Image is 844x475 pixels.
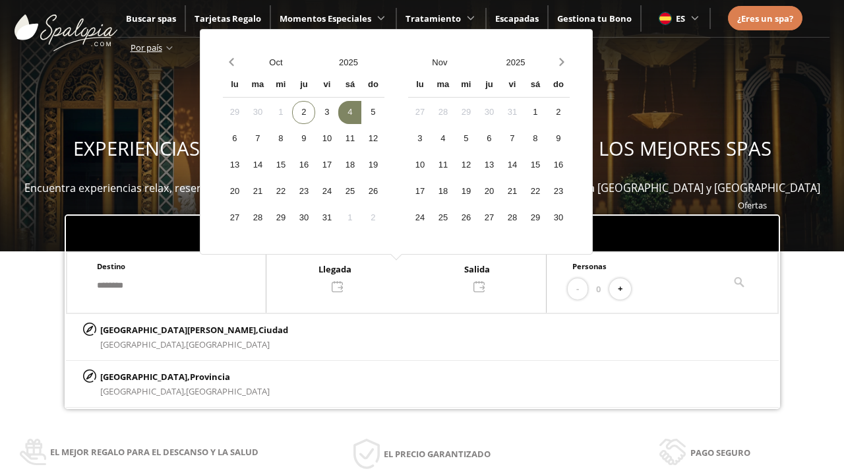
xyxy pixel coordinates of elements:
div: 1 [524,101,547,124]
div: mi [269,74,292,97]
button: Open years overlay [477,51,553,74]
div: 26 [454,206,477,230]
div: 5 [361,101,384,124]
button: Open months overlay [402,51,477,74]
div: 31 [500,101,524,124]
div: Calendar wrapper [223,74,384,230]
div: Calendar days [223,101,384,230]
div: 16 [547,154,570,177]
div: 6 [477,127,500,150]
p: [GEOGRAPHIC_DATA][PERSON_NAME], [100,323,288,337]
div: 11 [338,127,361,150]
div: 12 [454,154,477,177]
span: [GEOGRAPHIC_DATA] [186,338,270,350]
div: 12 [361,127,384,150]
div: 25 [338,180,361,203]
div: lu [408,74,431,97]
div: 4 [338,101,361,124]
div: 21 [246,180,269,203]
div: 13 [223,154,246,177]
div: 5 [454,127,477,150]
div: 28 [500,206,524,230]
div: 3 [315,101,338,124]
div: 6 [223,127,246,150]
span: Provincia [190,371,230,383]
div: 24 [408,206,431,230]
div: 22 [269,180,292,203]
div: 25 [431,206,454,230]
div: 11 [431,154,454,177]
span: Personas [572,261,607,271]
div: Calendar days [408,101,570,230]
div: 1 [338,206,361,230]
div: sá [524,74,547,97]
div: 10 [408,154,431,177]
button: Open months overlay [239,51,312,74]
div: 27 [408,101,431,124]
div: 29 [223,101,246,124]
div: ma [246,74,269,97]
div: 27 [223,206,246,230]
div: 21 [500,180,524,203]
div: 8 [269,127,292,150]
div: 29 [524,206,547,230]
span: [GEOGRAPHIC_DATA], [100,338,186,350]
div: 23 [547,180,570,203]
span: Ciudad [258,324,288,336]
div: mi [454,74,477,97]
a: Gestiona tu Bono [557,13,632,24]
div: 20 [223,180,246,203]
div: 31 [315,206,338,230]
div: 20 [477,180,500,203]
div: ju [292,74,315,97]
button: Open years overlay [312,51,384,74]
div: 28 [431,101,454,124]
div: 16 [292,154,315,177]
div: 29 [269,206,292,230]
div: 19 [454,180,477,203]
span: EXPERIENCIAS WELLNESS PARA REGALAR Y DISFRUTAR EN LOS MEJORES SPAS [73,135,771,162]
div: 4 [431,127,454,150]
img: ImgLogoSpalopia.BvClDcEz.svg [15,1,117,51]
span: Encuentra experiencias relax, reserva bonos spas y escapadas wellness para disfrutar en más de 40... [24,181,820,195]
div: 28 [246,206,269,230]
span: [GEOGRAPHIC_DATA] [186,385,270,397]
span: Destino [97,261,125,271]
div: 24 [315,180,338,203]
span: 0 [596,282,601,296]
div: do [361,74,384,97]
span: El precio garantizado [384,447,491,461]
div: 30 [547,206,570,230]
div: ma [431,74,454,97]
div: ju [477,74,500,97]
div: 3 [408,127,431,150]
div: 7 [500,127,524,150]
a: Ofertas [738,199,767,211]
div: 9 [292,127,315,150]
a: Tarjetas Regalo [195,13,261,24]
div: 30 [246,101,269,124]
div: 14 [500,154,524,177]
div: 30 [477,101,500,124]
div: 23 [292,180,315,203]
span: ¿Eres un spa? [737,13,793,24]
a: Buscar spas [126,13,176,24]
div: 2 [547,101,570,124]
button: + [609,278,631,300]
div: 26 [361,180,384,203]
div: 17 [315,154,338,177]
div: 15 [524,154,547,177]
a: Escapadas [495,13,539,24]
div: 9 [547,127,570,150]
span: El mejor regalo para el descanso y la salud [50,445,258,459]
div: 30 [292,206,315,230]
div: 17 [408,180,431,203]
div: vi [315,74,338,97]
div: 1 [269,101,292,124]
div: 2 [292,101,315,124]
div: do [547,74,570,97]
div: sá [338,74,361,97]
